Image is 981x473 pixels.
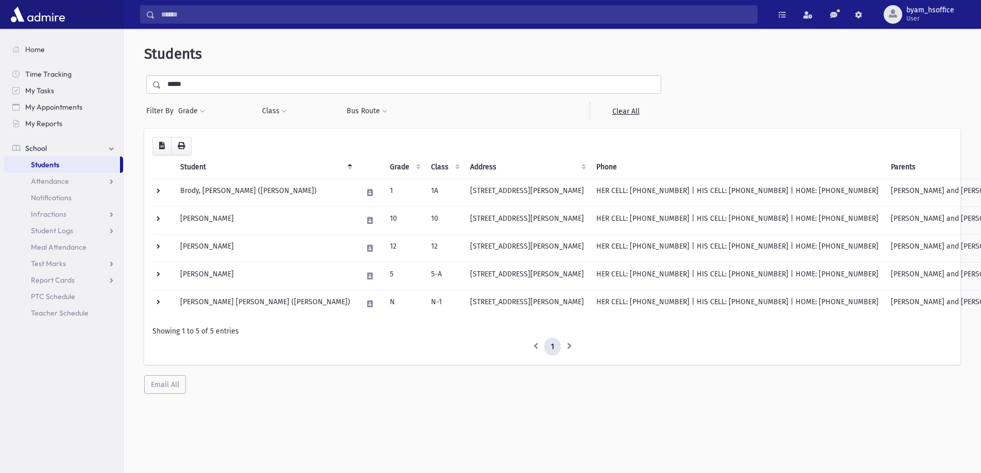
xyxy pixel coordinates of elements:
[906,6,954,14] span: byam_hsoffice
[384,206,425,234] td: 10
[4,115,123,132] a: My Reports
[178,102,205,120] button: Grade
[171,137,192,155] button: Print
[4,66,123,82] a: Time Tracking
[384,234,425,262] td: 12
[174,234,356,262] td: [PERSON_NAME]
[25,102,82,112] span: My Appointments
[31,226,73,235] span: Student Logs
[464,206,590,234] td: [STREET_ADDRESS][PERSON_NAME]
[590,234,885,262] td: HER CELL: [PHONE_NUMBER] | HIS CELL: [PHONE_NUMBER] | HOME: [PHONE_NUMBER]
[4,140,123,156] a: School
[31,193,72,202] span: Notifications
[25,86,54,95] span: My Tasks
[25,69,72,79] span: Time Tracking
[31,292,75,301] span: PTC Schedule
[590,262,885,290] td: HER CELL: [PHONE_NUMBER] | HIS CELL: [PHONE_NUMBER] | HOME: [PHONE_NUMBER]
[152,326,952,337] div: Showing 1 to 5 of 5 entries
[4,99,123,115] a: My Appointments
[425,155,464,179] th: Class: activate to sort column ascending
[25,45,45,54] span: Home
[4,206,123,222] a: Infractions
[4,255,123,272] a: Test Marks
[144,45,202,62] span: Students
[174,206,356,234] td: [PERSON_NAME]
[4,41,123,58] a: Home
[384,262,425,290] td: 5
[464,155,590,179] th: Address: activate to sort column ascending
[31,209,66,219] span: Infractions
[25,119,62,128] span: My Reports
[31,160,59,169] span: Students
[384,290,425,318] td: N
[425,234,464,262] td: 12
[4,189,123,206] a: Notifications
[590,206,885,234] td: HER CELL: [PHONE_NUMBER] | HIS CELL: [PHONE_NUMBER] | HOME: [PHONE_NUMBER]
[4,173,123,189] a: Attendance
[464,262,590,290] td: [STREET_ADDRESS][PERSON_NAME]
[31,177,69,186] span: Attendance
[31,308,89,318] span: Teacher Schedule
[25,144,47,153] span: School
[464,290,590,318] td: [STREET_ADDRESS][PERSON_NAME]
[384,179,425,206] td: 1
[464,234,590,262] td: [STREET_ADDRESS][PERSON_NAME]
[384,155,425,179] th: Grade: activate to sort column ascending
[152,137,171,155] button: CSV
[31,242,87,252] span: Meal Attendance
[544,338,561,356] a: 1
[174,290,356,318] td: [PERSON_NAME] [PERSON_NAME] ([PERSON_NAME])
[4,272,123,288] a: Report Cards
[590,155,885,179] th: Phone
[425,290,464,318] td: N-1
[174,179,356,206] td: Brody, [PERSON_NAME] ([PERSON_NAME])
[425,262,464,290] td: 5-A
[4,288,123,305] a: PTC Schedule
[590,102,661,120] a: Clear All
[425,206,464,234] td: 10
[464,179,590,206] td: [STREET_ADDRESS][PERSON_NAME]
[146,106,178,116] span: Filter By
[31,275,75,285] span: Report Cards
[155,5,757,24] input: Search
[590,179,885,206] td: HER CELL: [PHONE_NUMBER] | HIS CELL: [PHONE_NUMBER] | HOME: [PHONE_NUMBER]
[144,375,186,394] button: Email All
[31,259,66,268] span: Test Marks
[346,102,388,120] button: Bus Route
[174,155,356,179] th: Student: activate to sort column descending
[906,14,954,23] span: User
[4,305,123,321] a: Teacher Schedule
[262,102,287,120] button: Class
[4,156,120,173] a: Students
[4,82,123,99] a: My Tasks
[590,290,885,318] td: HER CELL: [PHONE_NUMBER] | HIS CELL: [PHONE_NUMBER] | HOME: [PHONE_NUMBER]
[174,262,356,290] td: [PERSON_NAME]
[4,222,123,239] a: Student Logs
[8,4,67,25] img: AdmirePro
[4,239,123,255] a: Meal Attendance
[425,179,464,206] td: 1A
